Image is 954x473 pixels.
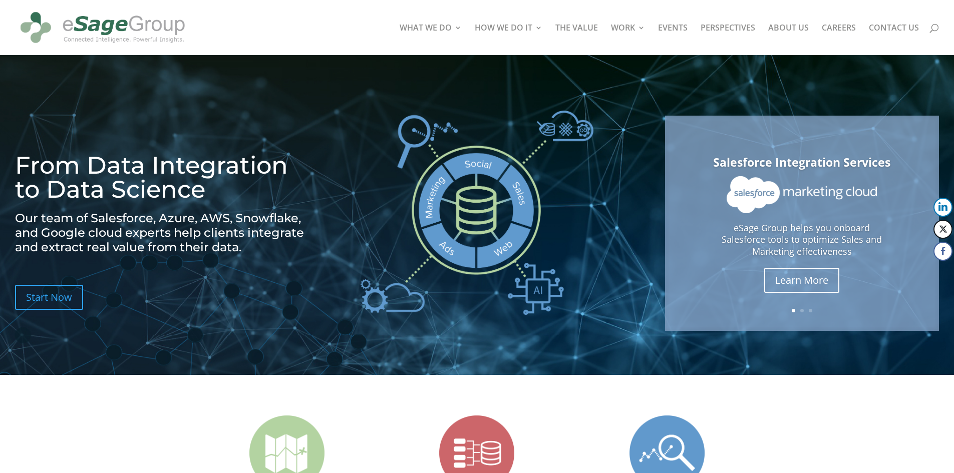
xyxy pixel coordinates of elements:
[800,309,804,312] a: 2
[792,309,795,312] a: 1
[701,222,903,258] p: eSage Group helps you onboard Salesforce tools to optimize Sales and Marketing effectiveness
[822,24,856,55] a: CAREERS
[809,309,812,312] a: 3
[555,24,598,55] a: THE VALUE
[475,24,542,55] a: HOW WE DO IT
[933,242,952,261] button: Facebook Share
[15,153,315,206] h1: From Data Integration to Data Science
[869,24,919,55] a: CONTACT US
[17,4,188,51] img: eSage Group
[611,24,645,55] a: WORK
[764,268,839,293] a: Learn More
[15,285,83,310] a: Start Now
[400,24,462,55] a: WHAT WE DO
[768,24,809,55] a: ABOUT US
[933,220,952,239] button: Twitter Share
[713,154,890,170] a: Salesforce Integration Services
[933,198,952,217] button: LinkedIn Share
[15,211,315,259] h2: Our team of Salesforce, Azure, AWS, Snowflake, and Google cloud experts help clients integrate an...
[701,24,755,55] a: PERSPECTIVES
[658,24,688,55] a: EVENTS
